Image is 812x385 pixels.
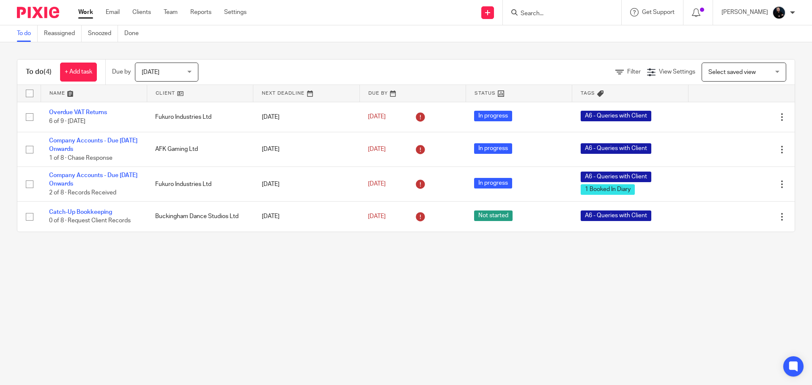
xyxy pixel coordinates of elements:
[49,172,137,187] a: Company Accounts - Due [DATE] Onwards
[581,172,651,182] span: A6 - Queries with Client
[520,10,596,18] input: Search
[581,184,635,195] span: 1 Booked In Diary
[253,102,359,132] td: [DATE]
[17,7,59,18] img: Pixie
[147,167,253,202] td: Fukuro Industries Ltd
[60,63,97,82] a: + Add task
[253,202,359,232] td: [DATE]
[368,213,386,219] span: [DATE]
[253,132,359,167] td: [DATE]
[26,68,52,76] h1: To do
[642,9,675,15] span: Get Support
[44,25,82,42] a: Reassigned
[112,68,131,76] p: Due by
[474,178,512,188] span: In progress
[253,167,359,202] td: [DATE]
[224,8,247,16] a: Settings
[49,209,112,215] a: Catch-Up Bookkeeping
[627,69,641,75] span: Filter
[88,25,118,42] a: Snoozed
[147,102,253,132] td: Fukuro Industries Ltd
[659,69,695,75] span: View Settings
[49,118,85,124] span: 6 of 9 · [DATE]
[49,109,107,115] a: Overdue VAT Returns
[721,8,768,16] p: [PERSON_NAME]
[474,111,512,121] span: In progress
[106,8,120,16] a: Email
[44,68,52,75] span: (4)
[142,69,159,75] span: [DATE]
[581,210,651,221] span: A6 - Queries with Client
[190,8,211,16] a: Reports
[49,190,116,196] span: 2 of 8 · Records Received
[474,210,513,221] span: Not started
[164,8,178,16] a: Team
[124,25,145,42] a: Done
[581,91,595,96] span: Tags
[17,25,38,42] a: To do
[368,114,386,120] span: [DATE]
[78,8,93,16] a: Work
[368,146,386,152] span: [DATE]
[581,143,651,154] span: A6 - Queries with Client
[368,181,386,187] span: [DATE]
[147,202,253,232] td: Buckingham Dance Studios Ltd
[49,138,137,152] a: Company Accounts - Due [DATE] Onwards
[147,132,253,167] td: AFK Gaming Ltd
[772,6,786,19] img: Headshots%20accounting4everything_Poppy%20Jakes%20Photography-2203.jpg
[474,143,512,154] span: In progress
[581,111,651,121] span: A6 - Queries with Client
[708,69,756,75] span: Select saved view
[132,8,151,16] a: Clients
[49,155,112,161] span: 1 of 8 · Chase Response
[49,218,131,224] span: 0 of 8 · Request Client Records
